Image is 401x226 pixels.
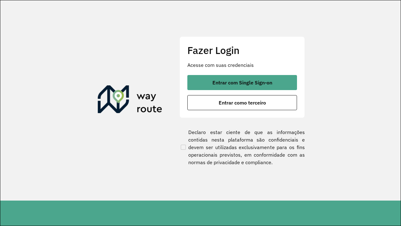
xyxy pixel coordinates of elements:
img: Roteirizador AmbevTech [98,85,162,116]
button: button [187,75,297,90]
h2: Fazer Login [187,44,297,56]
p: Acesse com suas credenciais [187,61,297,69]
span: Entrar com Single Sign-on [212,80,272,85]
label: Declaro estar ciente de que as informações contidas nesta plataforma são confidenciais e devem se... [180,128,305,166]
button: button [187,95,297,110]
span: Entrar como terceiro [219,100,266,105]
